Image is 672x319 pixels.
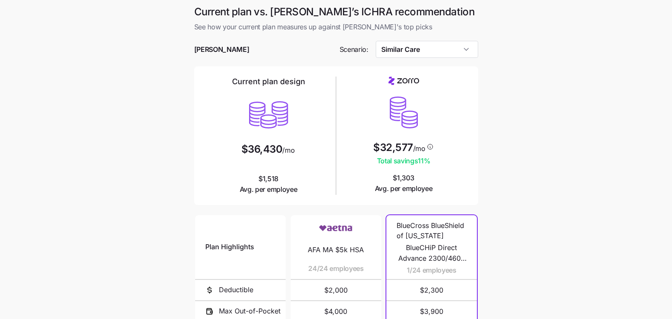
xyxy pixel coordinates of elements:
[308,245,364,255] span: AFA MA $5k HSA
[407,265,457,276] span: 1/24 employees
[375,173,433,194] span: $1,303
[232,77,305,87] h2: Current plan design
[397,242,467,264] span: BlueCHiP Direct Advance 2300/4600 WOPD
[308,263,363,274] span: 24/24 employees
[194,44,250,55] span: [PERSON_NAME]
[319,220,353,236] img: Carrier
[241,144,283,154] span: $36,430
[240,184,298,195] span: Avg. per employee
[340,44,369,55] span: Scenario:
[397,220,467,242] span: BlueCross BlueShield of [US_STATE]
[205,242,254,252] span: Plan Highlights
[240,174,298,195] span: $1,518
[194,22,478,32] span: See how your current plan measures up against [PERSON_NAME]'s top picks
[194,5,478,18] h1: Current plan vs. [PERSON_NAME]’s ICHRA recommendation
[219,285,253,295] span: Deductible
[373,156,434,166] span: Total savings 11 %
[413,145,425,152] span: /mo
[373,142,413,153] span: $32,577
[375,183,433,194] span: Avg. per employee
[282,147,295,154] span: /mo
[301,280,371,300] span: $2,000
[397,280,467,300] span: $2,300
[219,306,281,316] span: Max Out-of-Pocket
